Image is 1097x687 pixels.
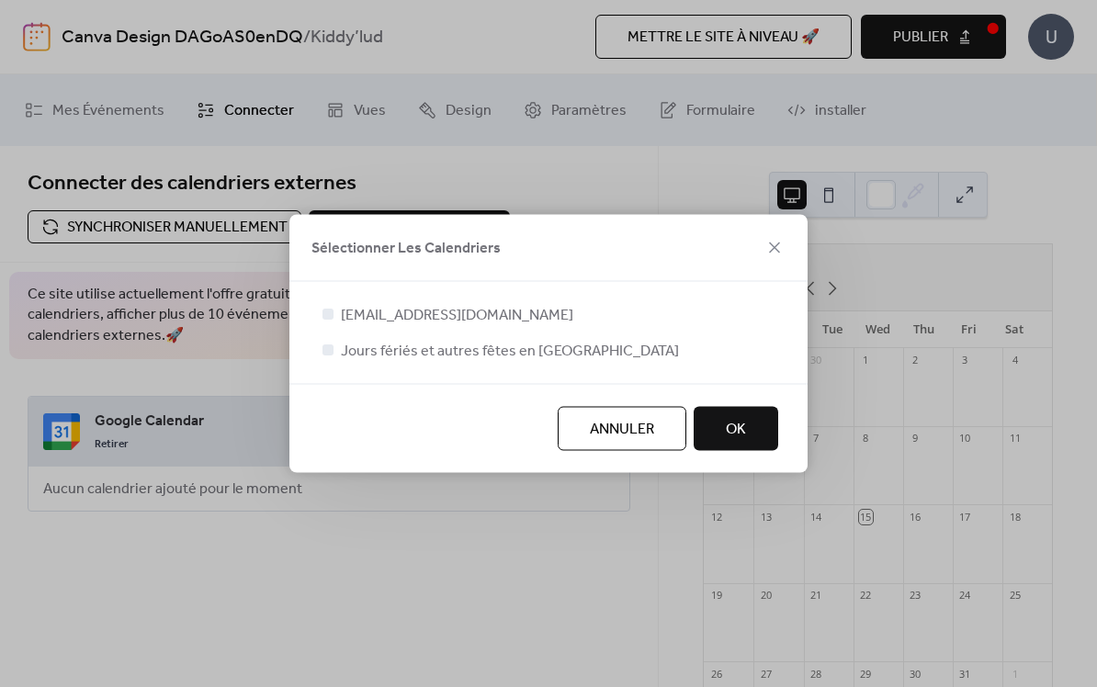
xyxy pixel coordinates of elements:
[726,419,746,441] span: OK
[558,407,686,451] button: Annuler
[311,238,501,260] span: Sélectionner Les Calendriers
[341,305,573,327] span: [EMAIL_ADDRESS][DOMAIN_NAME]
[694,407,778,451] button: OK
[341,341,679,363] span: Jours fériés et autres fêtes en [GEOGRAPHIC_DATA]
[590,419,654,441] span: Annuler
